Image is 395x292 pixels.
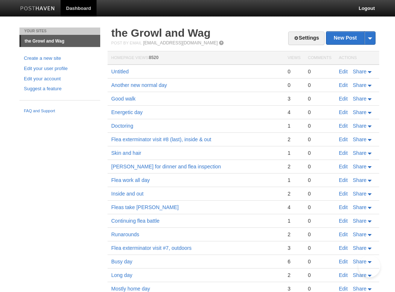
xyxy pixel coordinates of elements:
[308,245,331,251] div: 0
[149,55,159,60] span: 8520
[111,231,139,237] a: Runarounds
[287,204,300,211] div: 4
[111,150,141,156] a: Skin and hair
[339,231,348,237] a: Edit
[287,163,300,170] div: 2
[339,191,348,197] a: Edit
[287,218,300,224] div: 1
[339,123,348,129] a: Edit
[353,245,366,251] span: Share
[353,231,366,237] span: Share
[287,285,300,292] div: 3
[308,68,331,75] div: 0
[339,204,348,210] a: Edit
[308,285,331,292] div: 0
[339,177,348,183] a: Edit
[339,82,348,88] a: Edit
[339,218,348,224] a: Edit
[308,95,331,102] div: 0
[339,109,348,115] a: Edit
[339,259,348,264] a: Edit
[339,96,348,102] a: Edit
[111,191,144,197] a: Inside and out
[335,51,379,65] th: Actions
[353,272,366,278] span: Share
[353,150,366,156] span: Share
[339,272,348,278] a: Edit
[111,69,128,74] a: Untitled
[339,150,348,156] a: Edit
[111,27,211,39] a: the Growl and Wag
[339,286,348,292] a: Edit
[111,123,133,129] a: Doctoring
[339,164,348,169] a: Edit
[308,204,331,211] div: 0
[287,68,300,75] div: 0
[308,218,331,224] div: 0
[111,136,211,142] a: Flea exterminator visit #8 (last), inside & out
[287,95,300,102] div: 3
[308,272,331,278] div: 0
[111,109,143,115] a: Energetic day
[24,55,96,62] a: Create a new site
[287,123,300,129] div: 1
[19,28,100,35] li: Your Sites
[339,69,348,74] a: Edit
[288,32,325,45] a: Settings
[111,164,221,169] a: [PERSON_NAME] for dinner and flea inspection
[287,82,300,88] div: 0
[308,163,331,170] div: 0
[20,6,55,12] img: Posthaven-bar
[353,164,366,169] span: Share
[111,41,142,45] span: Post by Email
[353,82,366,88] span: Share
[353,69,366,74] span: Share
[308,150,331,156] div: 0
[308,123,331,129] div: 0
[111,177,150,183] a: Flea work all day
[287,245,300,251] div: 3
[287,190,300,197] div: 2
[353,286,366,292] span: Share
[308,177,331,183] div: 0
[353,123,366,129] span: Share
[308,231,331,238] div: 0
[111,204,179,210] a: Fleas take [PERSON_NAME]
[111,82,167,88] a: Another new normal day
[304,51,335,65] th: Comments
[308,82,331,88] div: 0
[111,286,150,292] a: Mostly home day
[24,85,96,93] a: Suggest a feature
[21,35,100,47] a: the Growl and Wag
[353,177,366,183] span: Share
[326,32,375,44] a: New Post
[284,51,304,65] th: Views
[308,109,331,116] div: 0
[143,40,218,45] a: [EMAIL_ADDRESS][DOMAIN_NAME]
[287,272,300,278] div: 2
[111,96,135,102] a: Good walk
[308,136,331,143] div: 0
[287,231,300,238] div: 2
[339,245,348,251] a: Edit
[111,259,133,264] a: Busy day
[24,75,96,83] a: Edit your account
[111,218,160,224] a: Continuing flea battle
[287,136,300,143] div: 2
[353,109,366,115] span: Share
[287,258,300,265] div: 6
[111,245,192,251] a: Flea exterminator visit #7, outdoors
[287,109,300,116] div: 4
[308,258,331,265] div: 0
[358,255,380,277] iframe: Help Scout Beacon - Open
[353,136,366,142] span: Share
[308,190,331,197] div: 0
[111,272,133,278] a: Long day
[287,150,300,156] div: 1
[24,108,96,114] a: FAQ and Support
[108,51,284,65] th: Homepage Views
[287,177,300,183] div: 1
[339,136,348,142] a: Edit
[353,204,366,210] span: Share
[353,218,366,224] span: Share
